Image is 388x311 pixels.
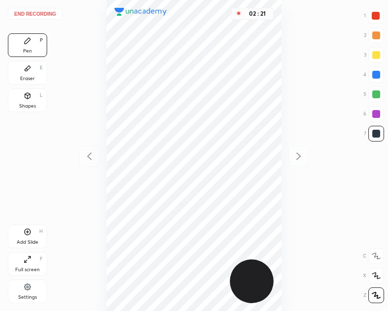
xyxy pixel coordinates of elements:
[363,287,384,303] div: Z
[364,47,384,63] div: 3
[40,65,43,70] div: E
[364,126,384,141] div: 7
[363,248,384,264] div: C
[18,295,37,300] div: Settings
[40,93,43,98] div: L
[40,256,43,261] div: F
[363,67,384,83] div: 4
[39,229,43,234] div: H
[23,49,32,54] div: Pen
[15,267,40,272] div: Full screen
[114,8,167,16] img: logo.38c385cc.svg
[19,104,36,109] div: Shapes
[363,268,384,283] div: X
[364,8,384,24] div: 1
[17,240,38,245] div: Add Slide
[40,38,43,43] div: P
[363,86,384,102] div: 5
[364,28,384,43] div: 2
[8,8,62,20] button: End recording
[363,106,384,122] div: 6
[20,76,35,81] div: Eraser
[246,10,269,17] div: 02 : 21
